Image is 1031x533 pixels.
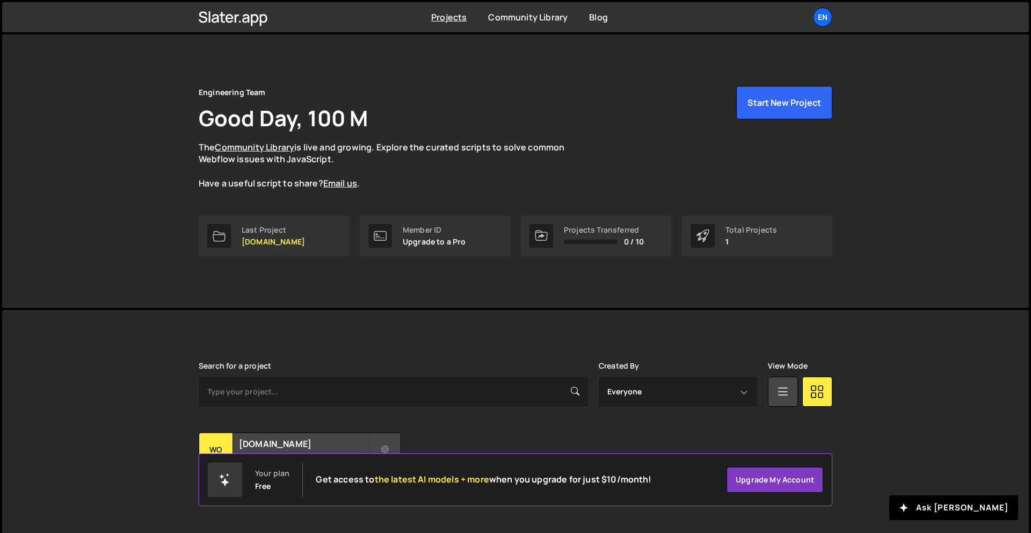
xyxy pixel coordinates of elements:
[323,177,357,189] a: Email us
[199,377,588,407] input: Type your project...
[199,433,233,467] div: wo
[599,362,640,370] label: Created By
[725,237,777,246] p: 1
[768,362,808,370] label: View Mode
[564,226,644,234] div: Projects Transferred
[199,362,271,370] label: Search for a project
[199,103,368,133] h1: Good Day, 100 M
[199,141,585,190] p: The is live and growing. Explore the curated scripts to solve common Webflow issues with JavaScri...
[199,215,349,256] a: Last Project [DOMAIN_NAME]
[889,495,1018,520] button: Ask [PERSON_NAME]
[255,482,271,491] div: Free
[242,237,305,246] p: [DOMAIN_NAME]
[813,8,832,27] a: En
[199,86,266,99] div: Engineering Team
[589,11,608,23] a: Blog
[727,467,823,493] a: Upgrade my account
[316,474,651,485] h2: Get access to when you upgrade for just $10/month!
[215,141,294,153] a: Community Library
[488,11,568,23] a: Community Library
[736,86,832,119] button: Start New Project
[199,433,401,500] a: wo [DOMAIN_NAME] Created by 100 M 9 pages, last updated by 100 M [DATE]
[624,237,644,246] span: 0 / 10
[255,469,289,478] div: Your plan
[403,237,466,246] p: Upgrade to a Pro
[239,452,368,462] small: Created by 100 M
[242,226,305,234] div: Last Project
[375,473,489,485] span: the latest AI models + more
[403,226,466,234] div: Member ID
[725,226,777,234] div: Total Projects
[239,438,368,450] h2: [DOMAIN_NAME]
[431,11,467,23] a: Projects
